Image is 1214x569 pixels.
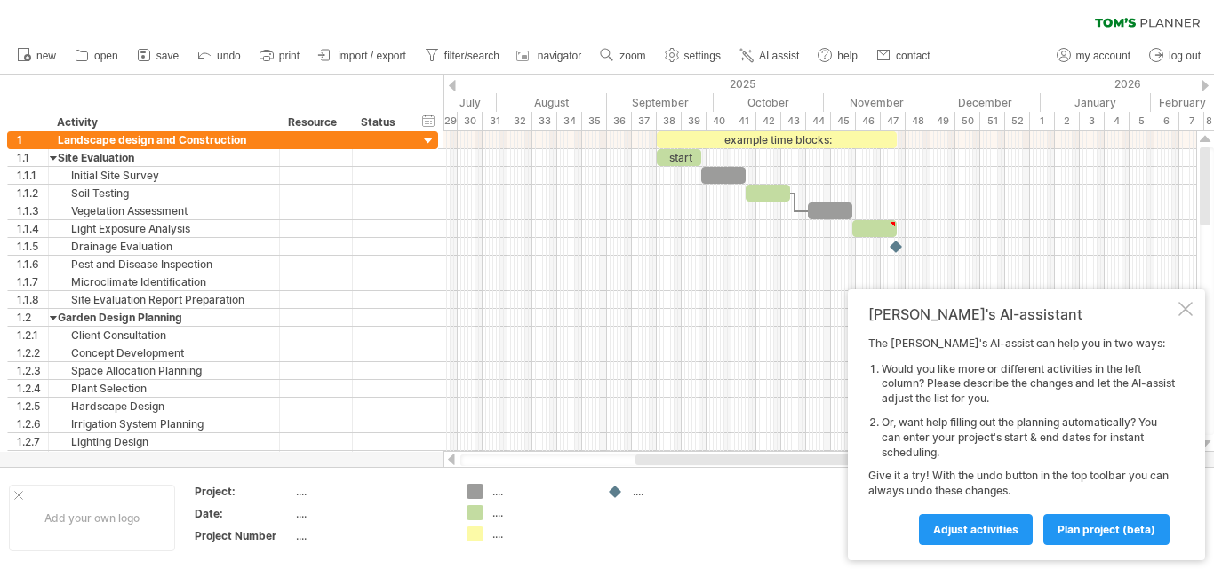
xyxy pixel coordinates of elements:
[781,112,806,130] div: 43
[458,112,483,130] div: 30
[94,50,118,62] span: open
[314,44,411,67] a: import / export
[17,167,48,184] div: 1.1.1
[759,50,799,62] span: AI assist
[657,149,701,166] div: start
[58,344,270,361] div: Concept Development
[361,114,400,131] div: Status
[507,112,532,130] div: 32
[58,327,270,344] div: Client Consultation
[1043,514,1170,545] a: plan project (beta)
[756,112,781,130] div: 42
[296,528,445,543] div: ....
[9,485,175,551] div: Add your own logo
[980,112,1005,130] div: 51
[57,114,269,131] div: Activity
[58,238,270,255] div: Drainage Evaluation
[492,526,589,541] div: ....
[492,484,589,499] div: ....
[632,112,657,130] div: 37
[255,44,305,67] a: print
[837,50,858,62] span: help
[17,185,48,202] div: 1.1.2
[17,238,48,255] div: 1.1.5
[58,309,270,326] div: Garden Design Planning
[919,514,1033,545] a: Adjust activities
[619,50,645,62] span: zoom
[17,131,48,148] div: 1
[881,112,906,130] div: 47
[58,273,270,290] div: Microclimate Identification
[813,44,863,67] a: help
[682,112,707,130] div: 39
[12,44,61,67] a: new
[930,112,955,130] div: 49
[1076,50,1130,62] span: my account
[1105,112,1130,130] div: 4
[17,415,48,432] div: 1.2.6
[17,362,48,379] div: 1.2.3
[58,398,270,415] div: Hardscape Design
[444,50,499,62] span: filter/search
[17,380,48,397] div: 1.2.4
[896,50,930,62] span: contact
[17,202,48,219] div: 1.1.3
[17,327,48,344] div: 1.2.1
[288,114,342,131] div: Resource
[906,112,930,130] div: 48
[868,336,1175,544] div: The [PERSON_NAME]'s AI-assist can help you in two ways: Give it a try! With the undo button in th...
[607,93,714,112] div: September 2025
[1058,523,1155,536] span: plan project (beta)
[633,484,730,499] div: ....
[930,93,1041,112] div: December 2025
[36,50,56,62] span: new
[17,291,48,308] div: 1.1.8
[872,44,936,67] a: contact
[657,112,682,130] div: 38
[296,506,445,521] div: ....
[1030,112,1055,130] div: 1
[17,273,48,290] div: 1.1.7
[514,44,587,67] a: navigator
[58,451,270,468] div: Final Design Approval
[955,112,980,130] div: 50
[58,202,270,219] div: Vegetation Assessment
[607,112,632,130] div: 36
[17,451,48,468] div: 1.2.8
[657,131,897,148] div: example time blocks:
[868,305,1175,323] div: [PERSON_NAME]'s AI-assistant
[58,185,270,202] div: Soil Testing
[132,44,184,67] a: save
[296,484,445,499] div: ....
[17,344,48,361] div: 1.2.2
[433,112,458,130] div: 29
[193,44,246,67] a: undo
[660,44,726,67] a: settings
[532,112,557,130] div: 33
[557,112,582,130] div: 34
[538,50,581,62] span: navigator
[17,256,48,273] div: 1.1.6
[195,506,292,521] div: Date:
[1041,93,1151,112] div: January 2026
[831,112,856,130] div: 45
[806,112,831,130] div: 44
[707,112,731,130] div: 40
[17,433,48,450] div: 1.2.7
[58,415,270,432] div: Irrigation System Planning
[58,220,270,237] div: Light Exposure Analysis
[58,256,270,273] div: Pest and Disease Inspection
[1145,44,1206,67] a: log out
[58,380,270,397] div: Plant Selection
[58,291,270,308] div: Site Evaluation Report Preparation
[17,309,48,326] div: 1.2
[58,362,270,379] div: Space Allocation Planning
[195,528,292,543] div: Project Number
[420,44,505,67] a: filter/search
[58,433,270,450] div: Lighting Design
[1055,112,1080,130] div: 2
[17,398,48,415] div: 1.2.5
[882,362,1175,407] li: Would you like more or different activities in the left column? Please describe the changes and l...
[595,44,651,67] a: zoom
[1130,112,1154,130] div: 5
